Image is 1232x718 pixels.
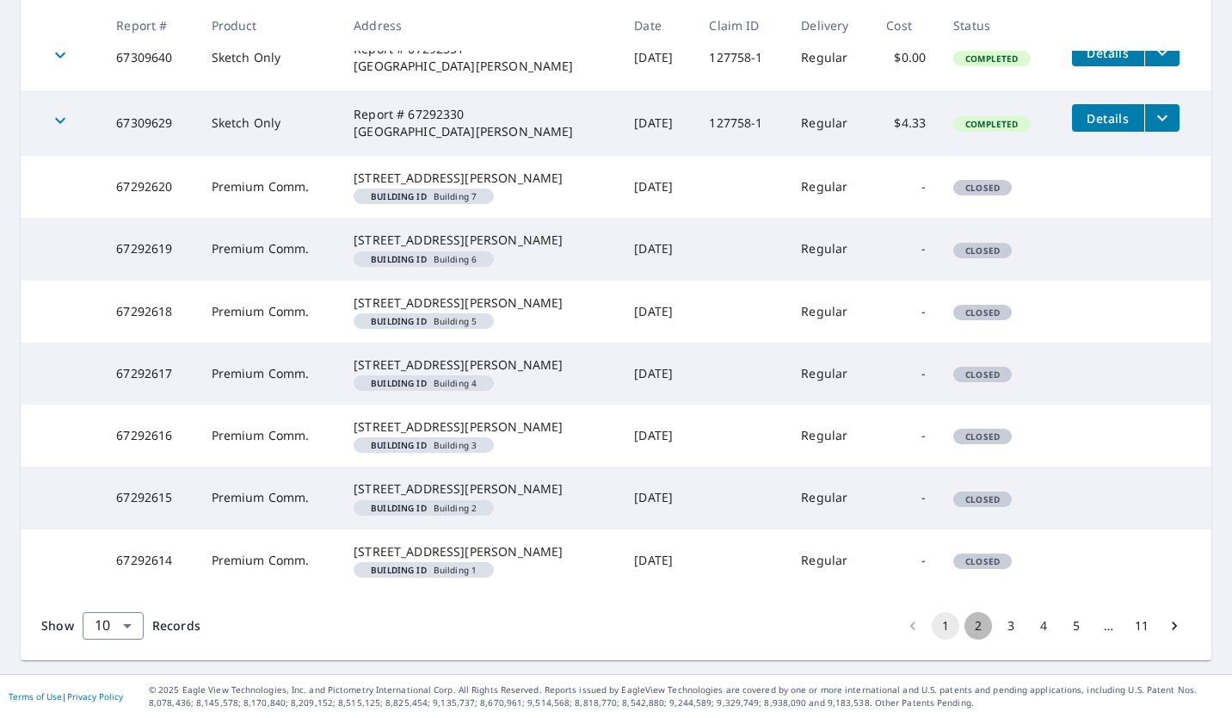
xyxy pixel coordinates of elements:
[787,343,872,405] td: Regular
[1072,104,1144,132] button: detailsBtn-67309629
[620,281,695,343] td: [DATE]
[371,255,427,263] em: Building ID
[354,170,607,187] div: [STREET_ADDRESS][PERSON_NAME]
[955,306,1010,319] span: Closed
[787,405,872,467] td: Regular
[695,90,787,156] td: 127758-1
[620,529,695,591] td: [DATE]
[955,53,1028,65] span: Completed
[360,504,487,512] span: Building 2
[1144,104,1180,132] button: filesDropdownBtn-67309629
[102,529,197,591] td: 67292614
[997,612,1025,640] button: Go to page 3
[955,430,1010,443] span: Closed
[102,281,197,343] td: 67292618
[955,182,1010,194] span: Closed
[872,467,939,529] td: -
[620,25,695,90] td: [DATE]
[872,25,939,90] td: $0.00
[872,529,939,591] td: -
[787,218,872,280] td: Regular
[955,244,1010,257] span: Closed
[152,617,200,634] span: Records
[198,529,341,591] td: Premium Comm.
[620,467,695,529] td: [DATE]
[872,343,939,405] td: -
[872,218,939,280] td: -
[198,343,341,405] td: Premium Comm.
[896,612,1191,640] nav: pagination navigation
[198,467,341,529] td: Premium Comm.
[83,602,144,650] div: 10
[360,566,487,574] span: Building 1
[620,156,695,218] td: [DATE]
[1144,39,1180,66] button: filesDropdownBtn-67309640
[354,40,607,75] div: Report # 67292331 [GEOGRAPHIC_DATA][PERSON_NAME]
[360,255,487,263] span: Building 6
[102,405,197,467] td: 67292616
[964,612,992,640] button: Go to page 2
[198,281,341,343] td: Premium Comm.
[354,480,607,498] div: [STREET_ADDRESS][PERSON_NAME]
[1082,45,1134,61] span: Details
[955,555,1010,567] span: Closed
[198,156,341,218] td: Premium Comm.
[198,25,341,90] td: Sketch Only
[360,192,487,201] span: Building 7
[1161,612,1188,640] button: Go to next page
[360,379,487,387] span: Building 4
[198,218,341,280] td: Premium Comm.
[787,467,872,529] td: Regular
[198,405,341,467] td: Premium Comm.
[149,684,1223,709] p: © 2025 Eagle View Technologies, Inc. and Pictometry International Corp. All Rights Reserved. Repo...
[872,156,939,218] td: -
[354,106,607,140] div: Report # 67292330 [GEOGRAPHIC_DATA][PERSON_NAME]
[872,90,939,156] td: $4.33
[371,192,427,201] em: Building ID
[955,368,1010,381] span: Closed
[620,405,695,467] td: [DATE]
[787,281,872,343] td: Regular
[1030,612,1057,640] button: Go to page 4
[102,156,197,218] td: 67292620
[872,281,939,343] td: -
[41,617,74,634] span: Show
[371,379,427,387] em: Building ID
[695,25,787,90] td: 127758-1
[620,218,695,280] td: [DATE]
[1128,612,1155,640] button: Go to page 11
[360,317,487,325] span: Building 5
[371,317,427,325] em: Building ID
[9,690,62,703] a: Terms of Use
[371,504,427,512] em: Building ID
[102,90,197,156] td: 67309629
[102,343,197,405] td: 67292617
[354,232,607,249] div: [STREET_ADDRESS][PERSON_NAME]
[620,343,695,405] td: [DATE]
[1063,612,1090,640] button: Go to page 5
[9,691,123,702] p: |
[102,467,197,529] td: 67292615
[67,690,123,703] a: Privacy Policy
[955,118,1028,130] span: Completed
[787,25,872,90] td: Regular
[787,529,872,591] td: Regular
[620,90,695,156] td: [DATE]
[102,218,197,280] td: 67292619
[371,566,427,574] em: Building ID
[787,156,872,218] td: Regular
[1082,110,1134,127] span: Details
[787,90,872,156] td: Regular
[102,25,197,90] td: 67309640
[83,612,144,640] div: Show 10 records
[354,418,607,436] div: [STREET_ADDRESS][PERSON_NAME]
[932,612,959,640] button: page 1
[354,356,607,374] div: [STREET_ADDRESS][PERSON_NAME]
[354,294,607,312] div: [STREET_ADDRESS][PERSON_NAME]
[1095,617,1123,634] div: …
[371,441,427,449] em: Building ID
[198,90,341,156] td: Sketch Only
[354,543,607,560] div: [STREET_ADDRESS][PERSON_NAME]
[1072,39,1144,66] button: detailsBtn-67309640
[360,441,487,449] span: Building 3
